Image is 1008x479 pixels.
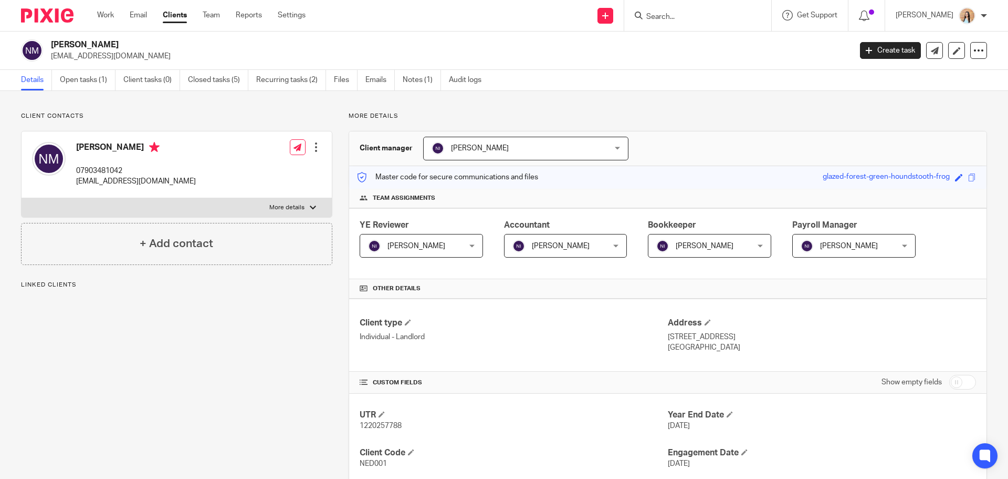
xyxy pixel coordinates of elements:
span: Other details [373,284,421,293]
a: Details [21,70,52,90]
a: Settings [278,10,306,21]
img: svg%3E [801,240,813,252]
p: [STREET_ADDRESS] [668,332,976,342]
a: Client tasks (0) [123,70,180,90]
span: NED001 [360,460,387,467]
a: Emails [365,70,395,90]
label: Show empty fields [881,377,942,388]
a: Audit logs [449,70,489,90]
h4: Client type [360,318,668,329]
span: 1220257788 [360,422,402,430]
p: Linked clients [21,281,332,289]
a: Team [203,10,220,21]
span: [DATE] [668,460,690,467]
p: More details [269,203,304,212]
p: Individual - Landlord [360,332,668,342]
a: Work [97,10,114,21]
img: svg%3E [512,240,525,252]
span: [PERSON_NAME] [451,145,509,152]
div: glazed-forest-green-houndstooth-frog [823,171,950,184]
span: [PERSON_NAME] [820,242,878,250]
h4: UTR [360,410,668,421]
span: [PERSON_NAME] [387,242,445,250]
span: [DATE] [668,422,690,430]
img: svg%3E [21,39,43,62]
img: Pixie [21,8,73,23]
h4: CUSTOM FIELDS [360,379,668,387]
p: 07903481042 [76,166,196,176]
a: Email [130,10,147,21]
span: Team assignments [373,194,435,202]
a: Create task [860,42,921,59]
img: Linkedin%20Posts%20-%20Client%20success%20stories%20(1).png [959,7,975,24]
a: Files [334,70,358,90]
span: YE Reviewer [360,221,409,229]
h2: [PERSON_NAME] [51,39,686,50]
h3: Client manager [360,143,413,154]
p: [GEOGRAPHIC_DATA] [668,342,976,353]
span: [PERSON_NAME] [676,242,733,250]
h4: Year End Date [668,410,976,421]
p: [EMAIL_ADDRESS][DOMAIN_NAME] [76,176,196,187]
img: svg%3E [432,142,444,155]
p: Master code for secure communications and files [357,172,538,182]
i: Primary [149,142,160,152]
a: Open tasks (1) [60,70,115,90]
a: Recurring tasks (2) [256,70,326,90]
p: Client contacts [21,112,332,120]
span: Payroll Manager [792,221,857,229]
a: Notes (1) [403,70,441,90]
span: Accountant [504,221,550,229]
p: More details [349,112,987,120]
img: svg%3E [656,240,669,252]
h4: Engagement Date [668,447,976,458]
a: Reports [236,10,262,21]
h4: Client Code [360,447,668,458]
span: Get Support [797,12,837,19]
p: [PERSON_NAME] [896,10,953,21]
img: svg%3E [368,240,381,252]
p: [EMAIL_ADDRESS][DOMAIN_NAME] [51,51,844,62]
h4: + Add contact [140,236,213,252]
a: Closed tasks (5) [188,70,248,90]
input: Search [645,13,740,22]
span: [PERSON_NAME] [532,242,590,250]
img: svg%3E [32,142,66,176]
span: Bookkeeper [648,221,696,229]
a: Clients [163,10,187,21]
h4: Address [668,318,976,329]
h4: [PERSON_NAME] [76,142,196,155]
